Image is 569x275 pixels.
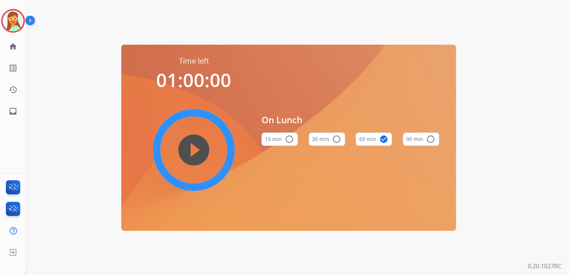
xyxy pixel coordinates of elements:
[9,42,17,51] mat-icon: home
[309,132,345,146] button: 30 min
[156,67,231,93] span: 01:00:00
[179,56,209,66] span: Time left
[3,10,23,31] img: avatar
[261,113,439,127] span: On Lunch
[261,132,298,146] button: 15 min
[332,135,341,144] mat-icon: radio_button_unchecked
[426,135,435,144] mat-icon: radio_button_unchecked
[9,85,17,94] mat-icon: history
[285,135,294,144] mat-icon: radio_button_unchecked
[9,64,17,73] mat-icon: list_alt
[9,107,17,116] mat-icon: inbox
[528,262,562,271] p: 0.20.1027RC
[379,135,388,144] mat-icon: check_circle
[403,132,439,146] button: 90 min
[189,146,198,154] mat-icon: play_circle_filled
[356,132,392,146] button: 60 min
